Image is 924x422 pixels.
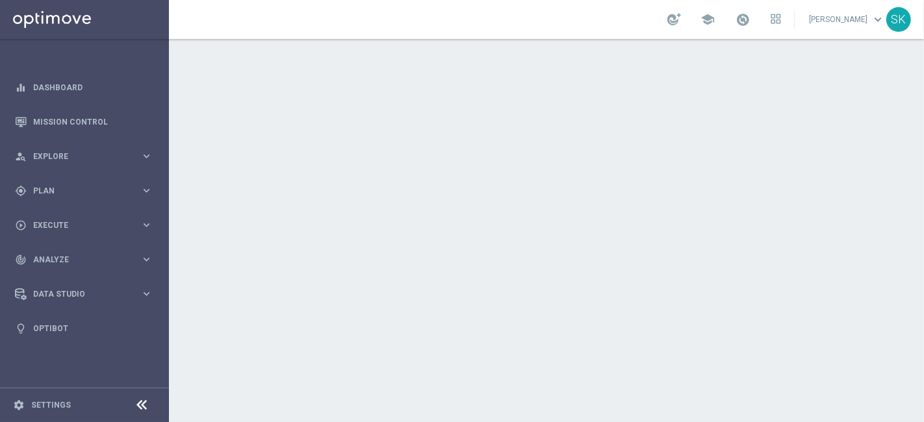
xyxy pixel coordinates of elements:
a: Mission Control [33,105,153,139]
span: Explore [33,153,140,160]
button: play_circle_outline Execute keyboard_arrow_right [14,220,153,230]
div: Execute [15,219,140,231]
span: keyboard_arrow_down [871,12,885,27]
div: Optibot [15,311,153,345]
span: school [700,12,715,27]
a: Settings [31,401,71,409]
i: keyboard_arrow_right [140,150,153,162]
span: Data Studio [33,290,140,298]
div: Plan [15,185,140,197]
button: lightbulb Optibot [14,323,153,334]
a: Dashboard [33,70,153,105]
i: settings [13,399,25,411]
button: gps_fixed Plan keyboard_arrow_right [14,186,153,196]
span: Execute [33,221,140,229]
i: keyboard_arrow_right [140,253,153,266]
div: Explore [15,151,140,162]
button: track_changes Analyze keyboard_arrow_right [14,254,153,265]
span: Plan [33,187,140,195]
i: keyboard_arrow_right [140,184,153,197]
i: lightbulb [15,323,27,334]
i: gps_fixed [15,185,27,197]
i: keyboard_arrow_right [140,219,153,231]
button: equalizer Dashboard [14,82,153,93]
i: track_changes [15,254,27,266]
i: keyboard_arrow_right [140,288,153,300]
div: SK [886,7,911,32]
button: Mission Control [14,117,153,127]
div: Analyze [15,254,140,266]
i: equalizer [15,82,27,93]
i: person_search [15,151,27,162]
button: person_search Explore keyboard_arrow_right [14,151,153,162]
div: Mission Control [15,105,153,139]
div: Dashboard [15,70,153,105]
a: [PERSON_NAME]keyboard_arrow_down [808,10,886,29]
i: play_circle_outline [15,219,27,231]
div: Data Studio [15,288,140,300]
span: Analyze [33,256,140,264]
a: Optibot [33,311,153,345]
button: Data Studio keyboard_arrow_right [14,289,153,299]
